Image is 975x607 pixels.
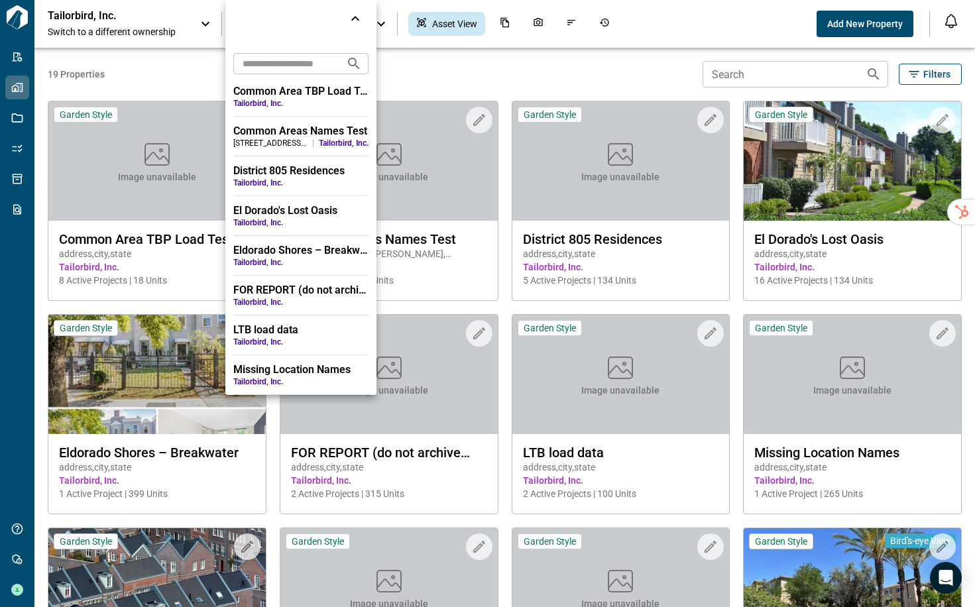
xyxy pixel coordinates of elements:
div: LTB load data [233,323,369,337]
span: Tailorbird, Inc. [233,337,369,347]
span: Tailorbird, Inc. [233,257,369,268]
button: Search projects [341,50,367,77]
span: Tailorbird, Inc. [233,178,369,188]
div: Common Areas Names Test [233,125,369,138]
div: El Dorado's Lost Oasis [233,204,369,217]
div: FOR REPORT (do not archive yet) [233,284,369,297]
div: Open Intercom Messenger [930,562,962,594]
span: Tailorbird, Inc. [319,138,369,148]
span: Tailorbird, Inc. [233,217,369,228]
div: Common Area TBP Load Test [233,85,369,98]
span: Tailorbird, Inc. [233,297,369,307]
div: Eldorado Shores – Breakwater [233,244,369,257]
span: Tailorbird, Inc. [233,376,369,387]
div: [STREET_ADDRESS][PERSON_NAME] , [GEOGRAPHIC_DATA] , [GEOGRAPHIC_DATA] [233,138,308,148]
span: Tailorbird, Inc. [233,98,369,109]
div: Missing Location Names [233,363,369,376]
div: District 805 Residences [233,164,369,178]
